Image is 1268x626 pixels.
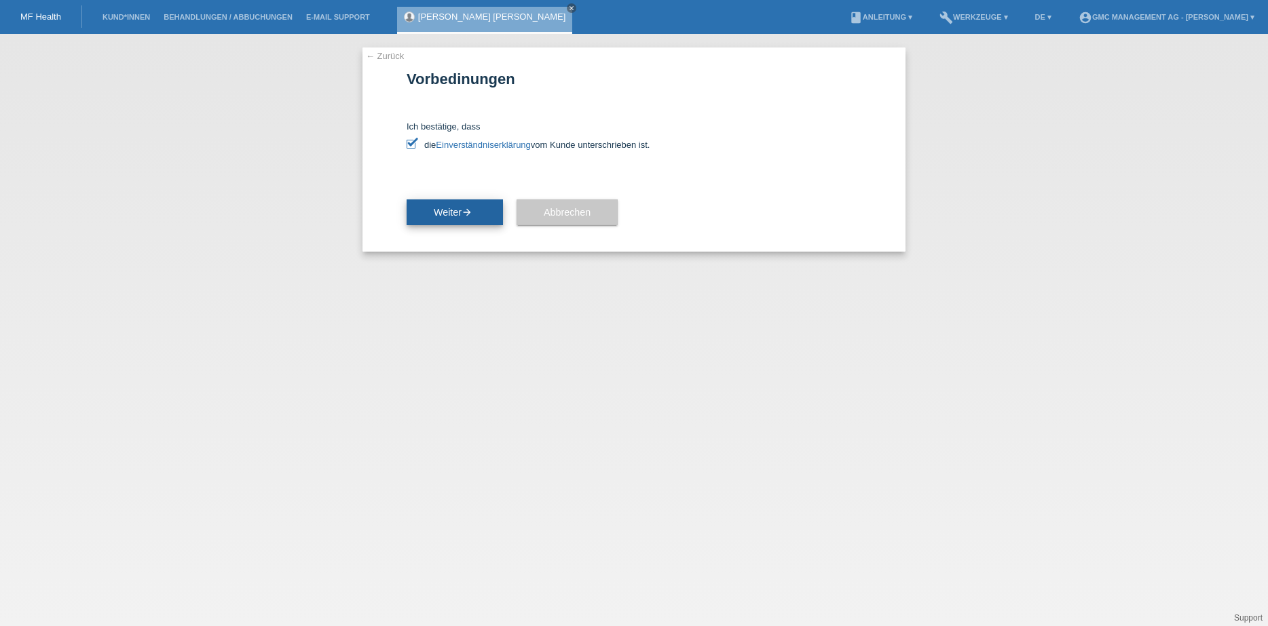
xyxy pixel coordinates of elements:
button: Weiterarrow_forward [407,199,503,225]
a: MF Health [20,12,61,22]
i: build [939,11,953,24]
a: close [567,3,576,13]
a: account_circleGMC Management AG - [PERSON_NAME] ▾ [1072,13,1261,21]
a: bookAnleitung ▾ [842,13,919,21]
a: buildWerkzeuge ▾ [933,13,1015,21]
i: book [849,11,863,24]
a: [PERSON_NAME] [PERSON_NAME] [418,12,565,22]
a: ← Zurück [366,51,404,61]
a: Einverständniserklärung [436,140,530,150]
label: die vom Kunde unterschrieben ist. [407,140,861,150]
a: E-Mail Support [299,13,377,21]
span: Abbrechen [544,207,591,218]
i: close [568,5,575,12]
a: Support [1234,613,1263,623]
a: DE ▾ [1028,13,1058,21]
span: Weiter [434,207,476,218]
h1: Vorbedinungen [407,71,861,87]
a: Behandlungen / Abbuchungen [157,13,299,21]
button: Abbrechen [517,199,618,225]
a: Kund*innen [96,13,157,21]
div: Ich bestätige, dass [407,121,861,150]
i: account_circle [1079,11,1092,24]
i: arrow_forward [462,207,472,218]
